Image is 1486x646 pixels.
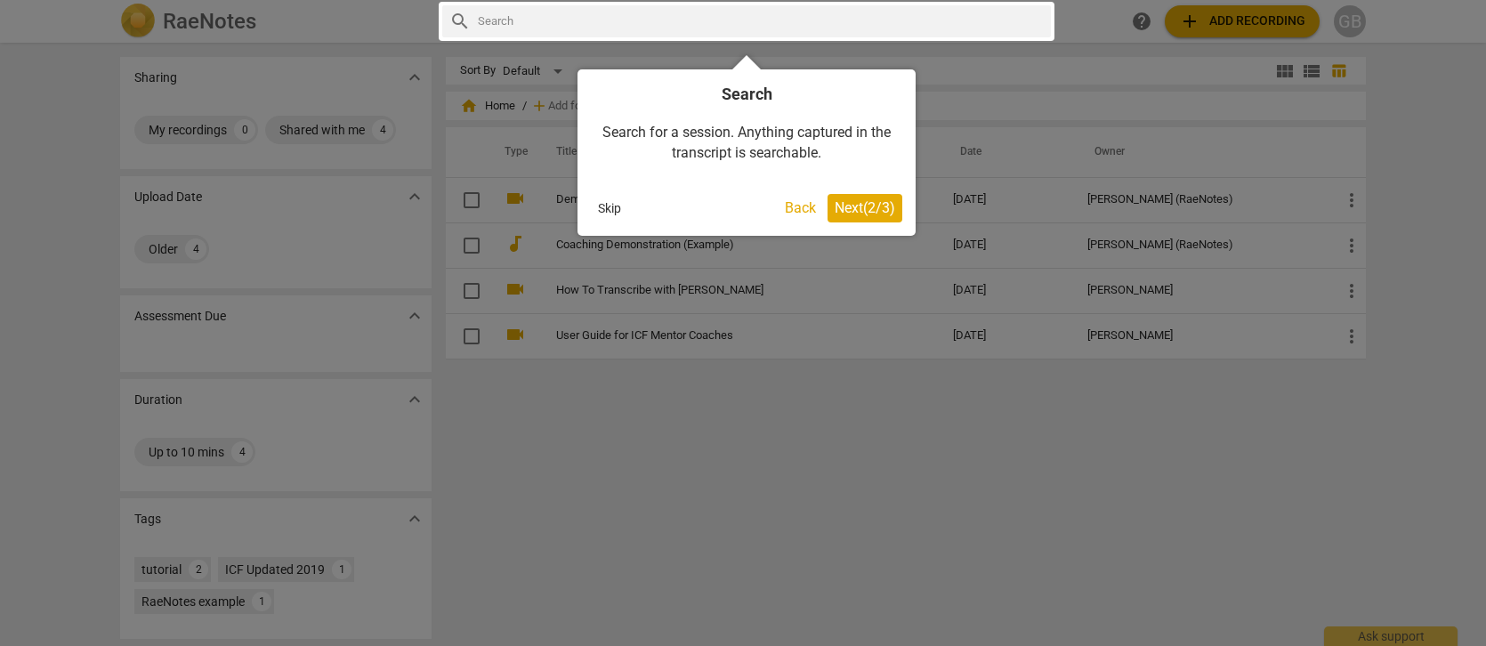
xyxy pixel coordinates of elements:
div: Search for a session. Anything captured in the transcript is searchable. [591,105,902,181]
span: Next ( 2 / 3 ) [835,199,895,216]
h4: Search [591,83,902,105]
button: Next [828,194,902,222]
button: Back [778,194,823,222]
button: Skip [591,195,628,222]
